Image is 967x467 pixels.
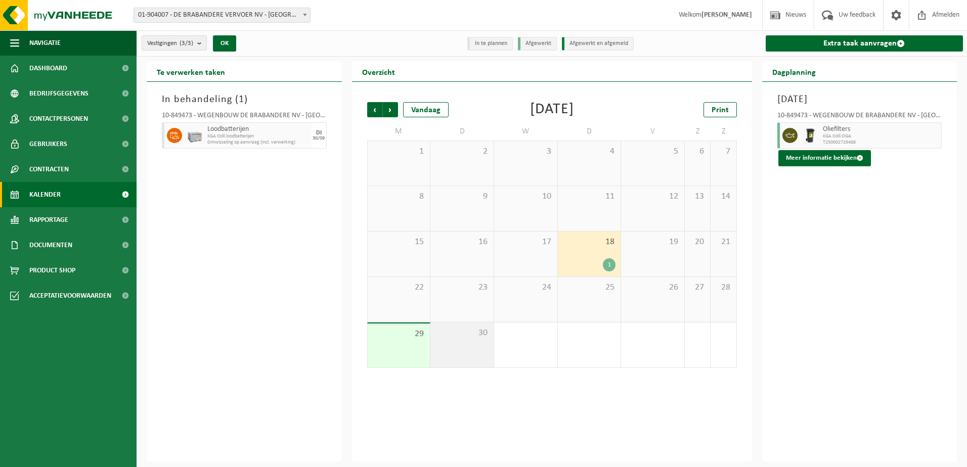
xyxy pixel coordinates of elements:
[373,237,425,248] span: 15
[29,283,111,308] span: Acceptatievoorwaarden
[29,232,72,258] span: Documenten
[626,282,679,293] span: 26
[563,282,616,293] span: 25
[29,258,75,283] span: Product Shop
[373,191,425,202] span: 8
[766,35,963,52] a: Extra taak aanvragen
[563,237,616,248] span: 18
[762,62,826,81] h2: Dagplanning
[704,102,737,117] a: Print
[712,106,729,114] span: Print
[716,237,731,248] span: 21
[207,133,309,139] span: KGA Colli loodbatterijen
[367,102,382,117] span: Vorige
[716,146,731,157] span: 7
[147,36,193,51] span: Vestigingen
[207,125,309,133] span: Loodbatterijen
[29,131,67,157] span: Gebruikers
[690,237,705,248] span: 20
[626,146,679,157] span: 5
[352,62,405,81] h2: Overzicht
[626,237,679,248] span: 19
[142,35,207,51] button: Vestigingen(3/3)
[563,191,616,202] span: 11
[29,182,61,207] span: Kalender
[316,130,322,136] div: DI
[162,92,327,107] h3: In behandeling ( )
[435,328,489,339] span: 30
[373,146,425,157] span: 1
[29,30,61,56] span: Navigatie
[823,125,939,133] span: Oliefilters
[147,62,235,81] h2: Te verwerken taken
[603,258,616,271] div: 1
[367,122,431,141] td: M
[29,56,67,81] span: Dashboard
[430,122,494,141] td: D
[716,282,731,293] span: 28
[626,191,679,202] span: 12
[562,37,634,51] li: Afgewerkt en afgemeld
[685,122,711,141] td: Z
[499,282,552,293] span: 24
[373,329,425,340] span: 29
[711,122,736,141] td: Z
[373,282,425,293] span: 22
[180,40,193,46] count: (3/3)
[690,146,705,157] span: 6
[29,157,69,182] span: Contracten
[823,139,939,146] span: T250002729488
[162,112,327,122] div: 10-849473 - WEGENBOUW DE BRABANDERE NV - [GEOGRAPHIC_DATA]
[383,102,398,117] span: Volgende
[467,37,513,51] li: In te plannen
[530,102,574,117] div: [DATE]
[716,191,731,202] span: 14
[494,122,558,141] td: W
[29,81,89,106] span: Bedrijfsgegevens
[207,139,309,146] span: Omwisseling op aanvraag (incl. verwerking)
[777,112,942,122] div: 10-849473 - WEGENBOUW DE BRABANDERE NV - [GEOGRAPHIC_DATA]
[134,8,310,22] span: 01-904007 - DE BRABANDERE VERVOER NV - VEURNE
[803,128,818,143] img: WB-0240-HPE-BK-01
[690,191,705,202] span: 13
[777,92,942,107] h3: [DATE]
[701,11,752,19] strong: [PERSON_NAME]
[403,102,449,117] div: Vandaag
[558,122,622,141] td: D
[499,191,552,202] span: 10
[29,207,68,232] span: Rapportage
[823,133,939,139] span: KGA Colli OGA
[518,37,557,51] li: Afgewerkt
[187,128,202,143] img: PB-LB-0680-HPE-GY-11
[213,35,236,52] button: OK
[435,191,489,202] span: 9
[239,95,244,105] span: 1
[621,122,685,141] td: V
[435,146,489,157] span: 2
[690,282,705,293] span: 27
[778,150,871,166] button: Meer informatie bekijken
[29,106,88,131] span: Contactpersonen
[313,136,325,141] div: 30/09
[435,237,489,248] span: 16
[134,8,311,23] span: 01-904007 - DE BRABANDERE VERVOER NV - VEURNE
[499,146,552,157] span: 3
[563,146,616,157] span: 4
[435,282,489,293] span: 23
[499,237,552,248] span: 17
